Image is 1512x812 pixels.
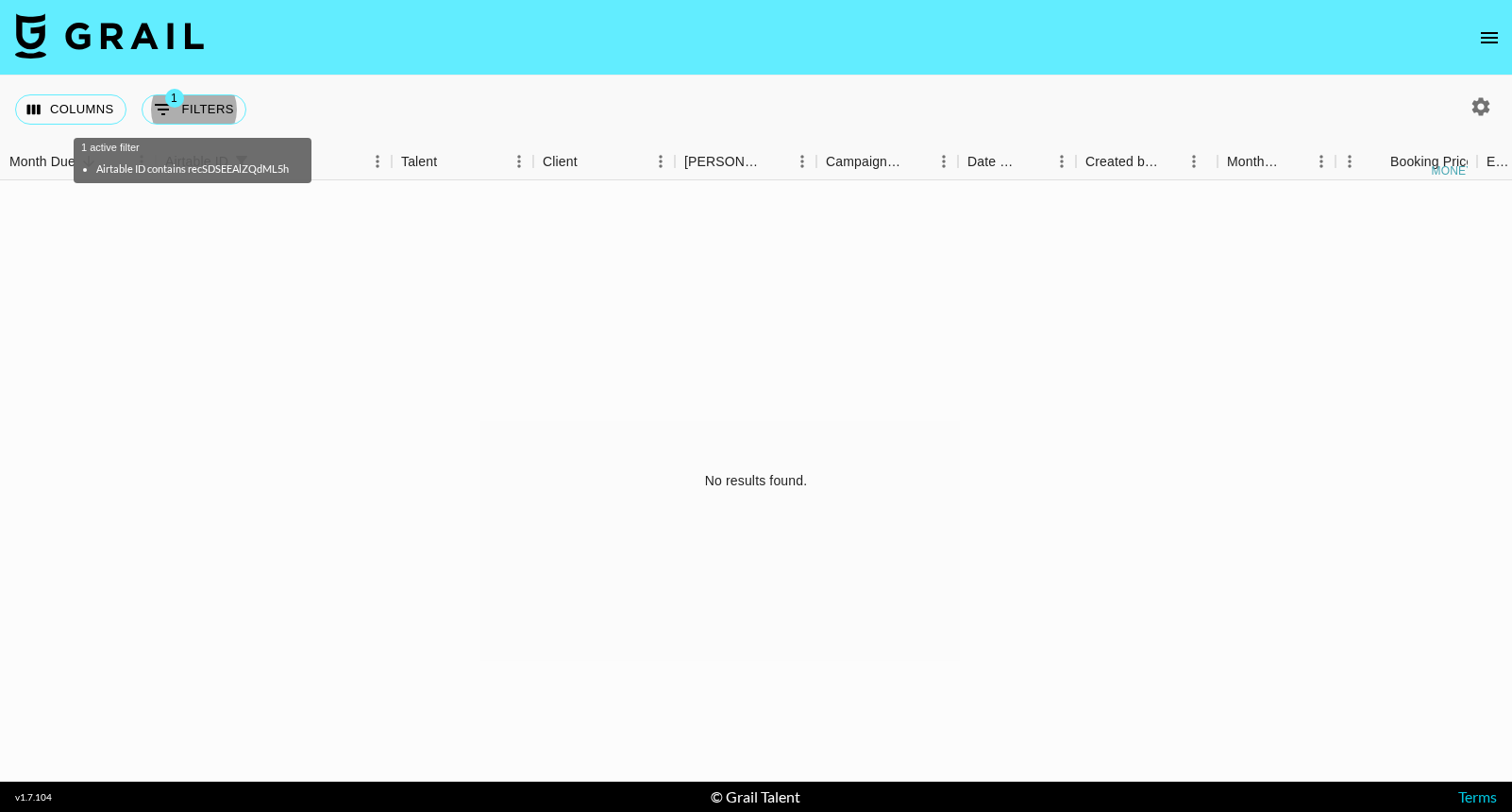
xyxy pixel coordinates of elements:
[81,142,304,176] div: 1 active filter
[165,89,184,108] span: 1
[1364,148,1390,175] button: Sort
[684,144,762,180] div: [PERSON_NAME]
[1390,144,1473,180] div: Booking Price
[505,147,533,176] button: Menu
[1281,148,1307,175] button: Sort
[816,144,958,180] div: Campaign (Type)
[543,144,578,180] div: Client
[788,147,816,176] button: Menu
[533,144,675,180] div: Client
[762,148,788,175] button: Sort
[826,144,903,180] div: Campaign (Type)
[1432,165,1474,177] div: money
[401,144,437,180] div: Talent
[156,144,392,180] div: Airtable ID
[711,787,800,806] div: © Grail Talent
[1336,147,1364,176] button: Menu
[15,13,204,59] img: Grail Talent
[1470,19,1508,57] button: open drawer
[1180,147,1208,176] button: Menu
[675,144,816,180] div: Booker
[15,791,52,804] div: v 1.7.104
[958,144,1076,180] div: Date Created
[1458,787,1497,805] a: Terms
[1048,147,1076,176] button: Menu
[1021,148,1048,175] button: Sort
[1159,148,1185,175] button: Sort
[903,148,930,175] button: Sort
[1307,147,1336,176] button: Menu
[967,144,1021,180] div: Date Created
[9,144,76,180] div: Month Due
[142,94,246,125] button: Show filters
[15,94,126,125] button: Select columns
[96,162,289,176] li: Airtable ID contains recSDSEEAlZQdML5h
[392,144,533,180] div: Talent
[1076,144,1218,180] div: Created by Grail Team
[363,147,392,176] button: Menu
[1085,144,1159,180] div: Created by Grail Team
[1227,144,1281,180] div: Month Due
[647,147,675,176] button: Menu
[930,147,958,176] button: Menu
[578,148,604,175] button: Sort
[437,148,463,175] button: Sort
[1218,144,1336,180] div: Month Due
